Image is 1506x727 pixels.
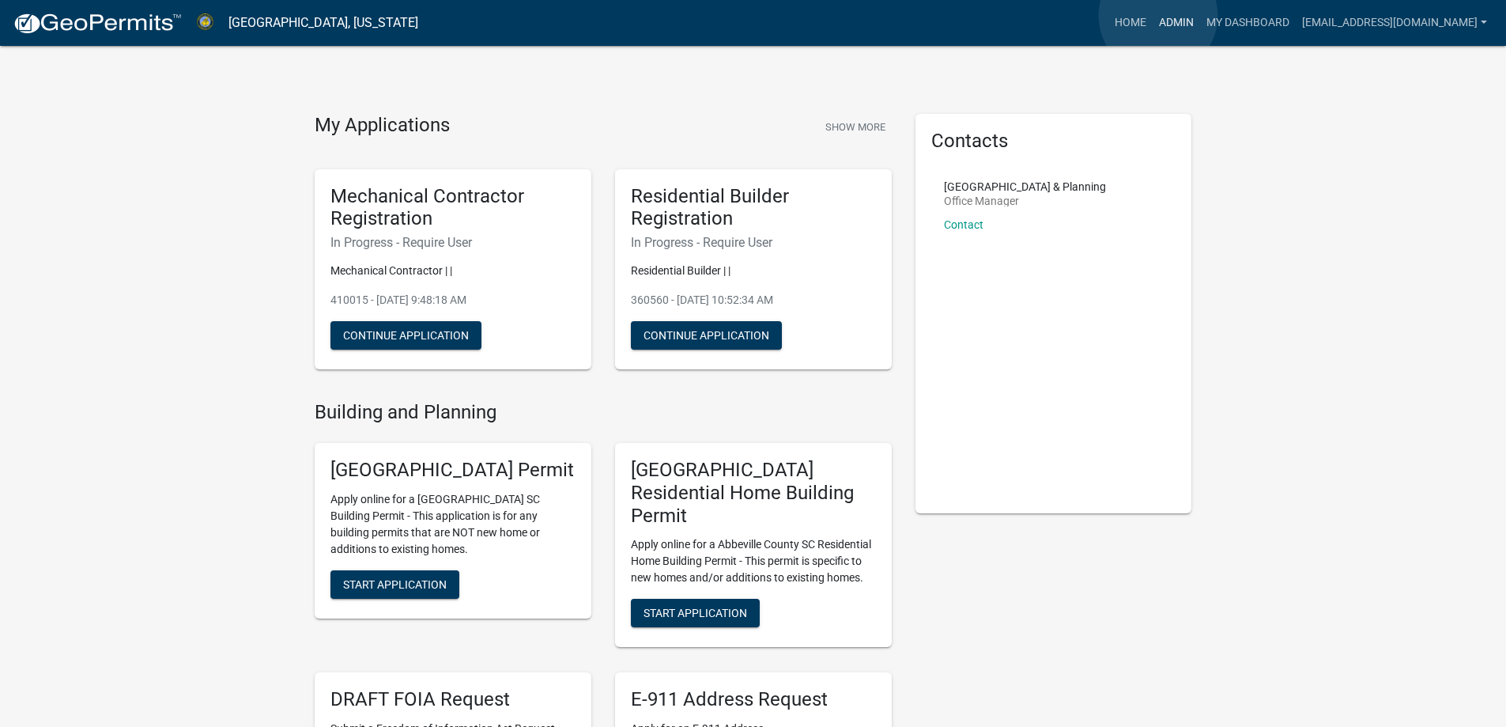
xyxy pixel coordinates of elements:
h6: In Progress - Require User [631,235,876,250]
h5: Contacts [931,130,1176,153]
a: My Dashboard [1200,8,1296,38]
button: Show More [819,114,892,140]
p: 410015 - [DATE] 9:48:18 AM [330,292,576,309]
span: Start Application [644,607,747,619]
a: Home [1108,8,1153,38]
h4: Building and Planning [315,401,892,424]
p: Mechanical Contractor | | [330,263,576,279]
a: Contact [944,218,983,231]
a: Admin [1153,8,1200,38]
p: [GEOGRAPHIC_DATA] & Planning [944,181,1106,192]
h5: DRAFT FOIA Request [330,688,576,711]
span: Start Application [343,577,447,590]
button: Continue Application [330,321,481,350]
button: Start Application [330,570,459,599]
a: [GEOGRAPHIC_DATA], [US_STATE] [228,9,418,36]
p: Office Manager [944,195,1106,206]
a: [EMAIL_ADDRESS][DOMAIN_NAME] [1296,8,1493,38]
h5: Mechanical Contractor Registration [330,185,576,231]
button: Start Application [631,599,760,627]
p: Apply online for a Abbeville County SC Residential Home Building Permit - This permit is specific... [631,536,876,586]
img: Abbeville County, South Carolina [194,12,216,33]
p: Apply online for a [GEOGRAPHIC_DATA] SC Building Permit - This application is for any building pe... [330,491,576,558]
h5: Residential Builder Registration [631,185,876,231]
h6: In Progress - Require User [330,235,576,250]
h5: [GEOGRAPHIC_DATA] Permit [330,459,576,482]
h5: E-911 Address Request [631,688,876,711]
h4: My Applications [315,114,450,138]
button: Continue Application [631,321,782,350]
p: 360560 - [DATE] 10:52:34 AM [631,292,876,309]
p: Residential Builder | | [631,263,876,279]
h5: [GEOGRAPHIC_DATA] Residential Home Building Permit [631,459,876,527]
